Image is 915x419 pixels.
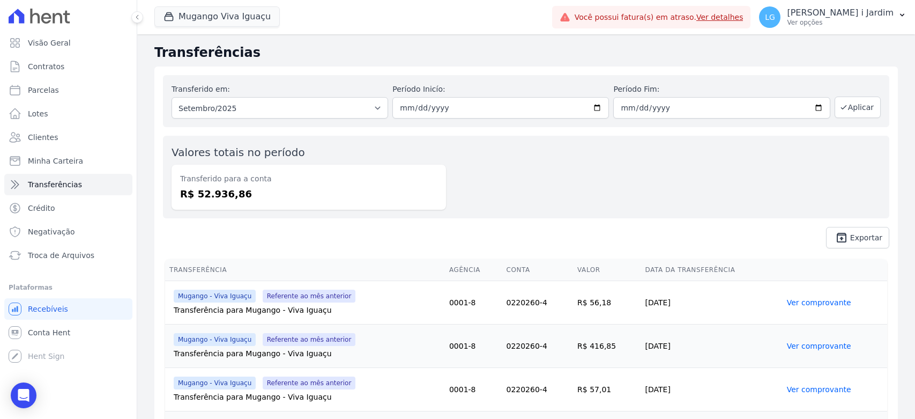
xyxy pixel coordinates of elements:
td: 0220260-4 [502,368,573,411]
a: Recebíveis [4,298,132,320]
label: Transferido em: [172,85,230,93]
span: Exportar [850,234,882,241]
a: Troca de Arquivos [4,245,132,266]
td: 0220260-4 [502,325,573,368]
th: Agência [445,259,502,281]
label: Período Inicío: [392,84,609,95]
a: Parcelas [4,79,132,101]
span: Mugango - Viva Iguaçu [174,290,256,303]
span: Recebíveis [28,304,68,314]
a: Crédito [4,197,132,219]
span: Referente ao mês anterior [263,290,356,303]
a: Negativação [4,221,132,242]
td: 0001-8 [445,325,502,368]
span: Você possui fatura(s) em atraso. [575,12,743,23]
span: Conta Hent [28,327,70,338]
th: Data da Transferência [641,259,783,281]
td: 0220260-4 [502,281,573,325]
td: R$ 416,85 [573,325,641,368]
td: 0001-8 [445,368,502,411]
span: LG [765,13,775,21]
td: [DATE] [641,368,783,411]
div: Open Intercom Messenger [11,383,36,408]
a: Conta Hent [4,322,132,343]
div: Plataformas [9,281,128,294]
div: Transferência para Mugango - Viva Iguaçu [174,392,441,402]
td: R$ 56,18 [573,281,641,325]
dt: Transferido para a conta [180,173,437,185]
th: Transferência [165,259,445,281]
span: Referente ao mês anterior [263,377,356,389]
i: unarchive [835,231,848,244]
td: [DATE] [641,325,783,368]
p: [PERSON_NAME] i Jardim [787,8,894,18]
a: Visão Geral [4,32,132,54]
th: Valor [573,259,641,281]
span: Visão Geral [28,38,71,48]
div: Transferência para Mugango - Viva Iguaçu [174,305,441,315]
span: Lotes [28,108,48,119]
p: Ver opções [787,18,894,27]
span: Parcelas [28,85,59,95]
a: Ver comprovante [787,385,851,394]
span: Referente ao mês anterior [263,333,356,346]
td: R$ 57,01 [573,368,641,411]
td: [DATE] [641,281,783,325]
a: Ver comprovante [787,298,851,307]
span: Clientes [28,132,58,143]
th: Conta [502,259,573,281]
h2: Transferências [154,43,898,62]
button: Mugango Viva Iguaçu [154,6,280,27]
span: Troca de Arquivos [28,250,94,261]
a: Contratos [4,56,132,77]
span: Negativação [28,226,75,237]
span: Transferências [28,179,82,190]
div: Transferência para Mugango - Viva Iguaçu [174,348,441,359]
button: LG [PERSON_NAME] i Jardim Ver opções [750,2,915,32]
label: Período Fim: [613,84,830,95]
a: Clientes [4,127,132,148]
span: Contratos [28,61,64,72]
span: Crédito [28,203,55,214]
a: Transferências [4,174,132,195]
a: Ver comprovante [787,342,851,350]
span: Mugango - Viva Iguaçu [174,333,256,346]
button: Aplicar [835,97,881,118]
span: Mugango - Viva Iguaçu [174,377,256,389]
span: Minha Carteira [28,156,83,166]
a: Lotes [4,103,132,124]
label: Valores totais no período [172,146,305,159]
dd: R$ 52.936,86 [180,187,437,201]
a: unarchive Exportar [826,227,889,248]
td: 0001-8 [445,281,502,325]
a: Minha Carteira [4,150,132,172]
a: Ver detalhes [696,13,743,21]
